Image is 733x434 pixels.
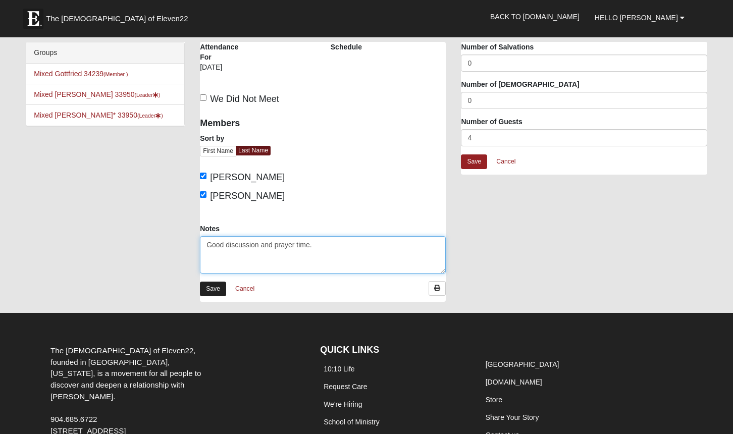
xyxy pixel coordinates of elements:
[18,4,220,29] a: The [DEMOGRAPHIC_DATA] of Eleven22
[461,79,579,89] label: Number of [DEMOGRAPHIC_DATA]
[26,42,184,64] div: Groups
[490,154,522,170] a: Cancel
[34,90,160,98] a: Mixed [PERSON_NAME] 33950(Leader)
[200,94,206,101] input: We Did Not Meet
[324,400,362,408] a: We're Hiring
[236,146,271,155] a: Last Name
[320,345,466,356] h4: QUICK LINKS
[137,113,163,119] small: (Leader )
[200,62,250,79] div: [DATE]
[210,191,285,201] span: [PERSON_NAME]
[200,118,316,129] h4: Members
[486,360,559,368] a: [GEOGRAPHIC_DATA]
[200,133,224,143] label: Sort by
[429,281,446,296] a: Print Attendance Roster
[461,154,487,169] a: Save
[210,94,279,104] span: We Did Not Meet
[587,5,692,30] a: Hello [PERSON_NAME]
[46,14,188,24] span: The [DEMOGRAPHIC_DATA] of Eleven22
[324,383,367,391] a: Request Care
[229,281,261,297] a: Cancel
[200,282,226,296] a: Save
[486,413,539,421] a: Share Your Story
[331,42,362,52] label: Schedule
[200,191,206,198] input: [PERSON_NAME]
[595,14,678,22] span: Hello [PERSON_NAME]
[486,396,502,404] a: Store
[324,365,355,373] a: 10:10 Life
[483,4,587,29] a: Back to [DOMAIN_NAME]
[200,173,206,179] input: [PERSON_NAME]
[486,378,542,386] a: [DOMAIN_NAME]
[34,70,128,78] a: Mixed Gottfried 34239(Member )
[200,42,250,62] label: Attendance For
[200,224,220,234] label: Notes
[23,9,43,29] img: Eleven22 logo
[135,92,161,98] small: (Leader )
[200,146,236,156] a: First Name
[103,71,128,77] small: (Member )
[461,117,522,127] label: Number of Guests
[34,111,163,119] a: Mixed [PERSON_NAME]* 33950(Leader)
[461,42,534,52] label: Number of Salvations
[210,172,285,182] span: [PERSON_NAME]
